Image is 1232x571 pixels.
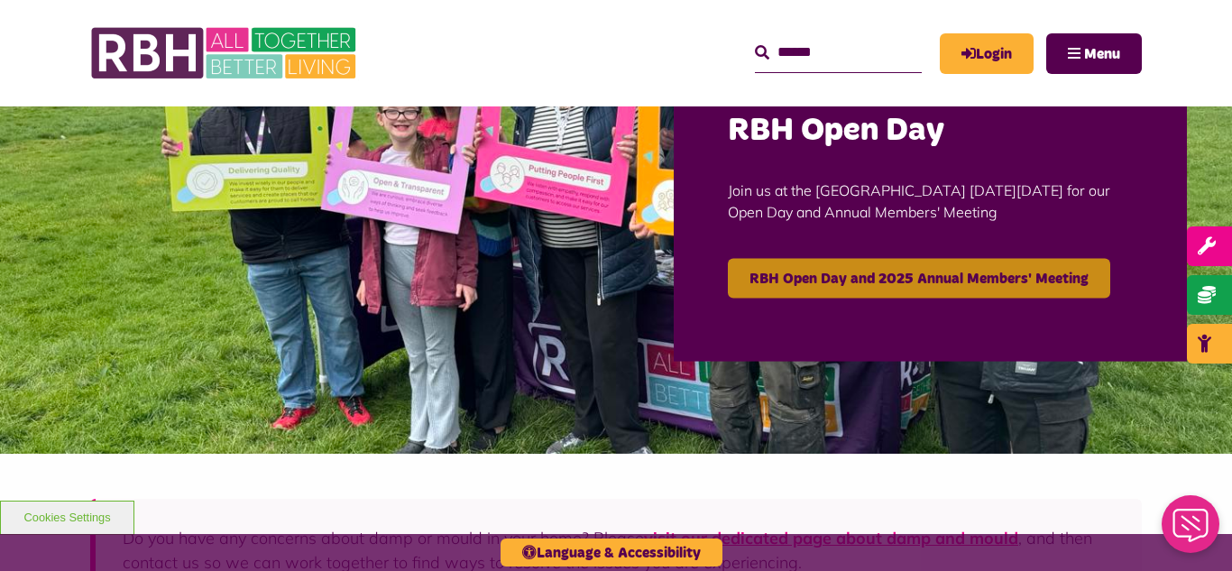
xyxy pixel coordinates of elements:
[1084,47,1120,61] span: Menu
[940,33,1034,74] a: MyRBH
[728,109,1133,152] h2: RBH Open Day
[755,33,922,72] input: Search
[90,18,361,88] img: RBH
[1151,490,1232,571] iframe: Netcall Web Assistant for live chat
[1046,33,1142,74] button: Navigation
[644,528,1018,548] a: visit our dedicated page about damp and mould
[728,258,1110,298] a: RBH Open Day and 2025 Annual Members' Meeting
[728,152,1133,249] p: Join us at the [GEOGRAPHIC_DATA] [DATE][DATE] for our Open Day and Annual Members' Meeting
[501,539,722,566] button: Language & Accessibility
